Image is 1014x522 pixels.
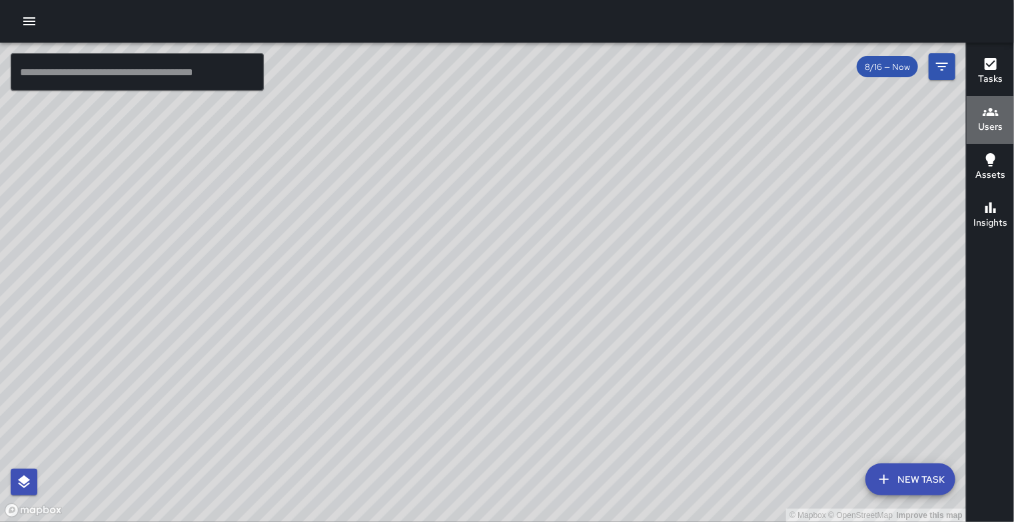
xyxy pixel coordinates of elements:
h6: Assets [975,168,1005,182]
button: Tasks [967,48,1014,96]
span: 8/16 — Now [857,61,918,73]
button: Filters [929,53,955,80]
button: Assets [967,144,1014,192]
h6: Tasks [978,72,1003,87]
button: New Task [865,463,955,495]
button: Users [967,96,1014,144]
h6: Insights [973,216,1007,230]
button: Insights [967,192,1014,240]
h6: Users [978,120,1003,134]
